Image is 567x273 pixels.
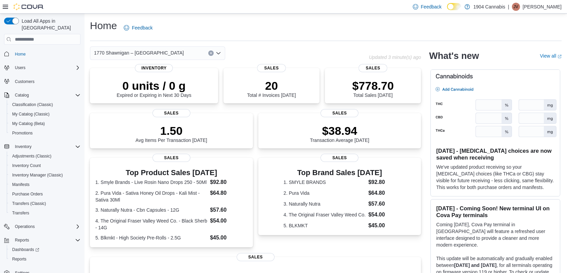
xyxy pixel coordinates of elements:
button: Open list of options [216,50,221,56]
input: Dark Mode [447,3,461,10]
a: Adjustments (Classic) [9,152,54,160]
span: Manifests [12,182,29,187]
button: Reports [1,235,83,245]
a: Inventory Manager (Classic) [9,171,66,179]
span: Transfers [9,209,80,217]
span: JV [514,3,518,11]
span: Sales [237,253,275,261]
button: Users [1,63,83,72]
span: Users [15,65,25,70]
h3: [DATE] - Coming Soon! New terminal UI on Cova Pay terminals [436,205,554,218]
span: Adjustments (Classic) [9,152,80,160]
button: Manifests [7,180,83,189]
a: Reports [9,255,29,263]
span: Users [12,64,80,72]
a: Transfers (Classic) [9,199,49,208]
dt: 3. Naturally Nutra - Cbn Capsules - 12G [95,207,207,213]
h3: [DATE] - [MEDICAL_DATA] choices are now saved when receiving [436,147,554,161]
p: | [508,3,509,11]
span: Sales [359,64,387,72]
span: Inventory Manager (Classic) [12,172,63,178]
span: Sales [321,109,358,117]
dd: $54.00 [210,217,247,225]
h2: What's new [429,50,479,61]
dt: 2. Pura Vida [284,190,366,196]
a: View allExternal link [540,53,562,59]
a: Transfers [9,209,32,217]
button: My Catalog (Beta) [7,119,83,128]
span: My Catalog (Beta) [12,121,45,126]
span: Reports [12,236,80,244]
img: Cova [14,3,44,10]
button: Catalog [12,91,31,99]
span: Load All Apps in [GEOGRAPHIC_DATA] [19,18,80,31]
span: Promotions [9,129,80,137]
dt: 4. The Original Fraser Valley Weed Co. [284,211,366,218]
h3: Top Product Sales [DATE] [95,169,247,177]
dd: $57.60 [368,200,396,208]
dt: 4. The Original Fraser Valley Weed Co. - Black Sherb - 14G [95,217,207,231]
div: Jeffrey Villeneuve [512,3,520,11]
span: Purchase Orders [12,191,43,197]
span: Transfers (Classic) [12,201,46,206]
span: Reports [9,255,80,263]
a: Classification (Classic) [9,101,56,109]
a: Purchase Orders [9,190,46,198]
span: Customers [12,77,80,86]
span: Sales [321,154,358,162]
span: Adjustments (Classic) [12,153,51,159]
span: My Catalog (Classic) [12,111,50,117]
button: Inventory [12,143,34,151]
button: Promotions [7,128,83,138]
button: My Catalog (Classic) [7,109,83,119]
span: My Catalog (Beta) [9,120,80,128]
span: Reports [12,256,26,262]
button: Purchase Orders [7,189,83,199]
p: $778.70 [352,79,394,92]
a: Manifests [9,181,32,189]
p: Updated 3 minute(s) ago [369,55,421,60]
button: Customers [1,77,83,86]
p: Coming [DATE], Cova Pay terminal in [GEOGRAPHIC_DATA] will feature a refreshed user interface des... [436,221,554,248]
span: Manifests [9,181,80,189]
dd: $45.00 [210,234,247,242]
dt: 5. BLKMKT [284,222,366,229]
dd: $54.00 [368,211,396,219]
div: Expired or Expiring in Next 30 Days [117,79,191,98]
span: Transfers [12,210,29,216]
dt: 3. Naturally Nutra [284,201,366,207]
span: Sales [152,109,190,117]
a: My Catalog (Beta) [9,120,48,128]
dd: $64.80 [210,189,247,197]
button: Catalog [1,90,83,100]
span: Operations [12,223,80,231]
p: 1.50 [136,124,207,138]
dt: 5. Blkmkt - High Society Pre-Rolls - 2.5G [95,234,207,241]
span: Catalog [12,91,80,99]
button: Inventory Manager (Classic) [7,170,83,180]
dd: $57.60 [210,206,247,214]
h3: Top Brand Sales [DATE] [284,169,396,177]
a: Customers [12,78,37,86]
dt: 2. Pura Vida - Sativa Honey Oil Drops - Kali Mist - Sativa 30Ml [95,190,207,203]
h1: Home [90,19,117,33]
span: Feedback [132,24,152,31]
a: Promotions [9,129,36,137]
span: Dashboards [9,246,80,254]
a: Home [12,50,28,58]
span: Inventory [12,143,80,151]
button: Classification (Classic) [7,100,83,109]
span: Sales [152,154,190,162]
strong: [DATE] and [DATE] [454,262,496,268]
button: Clear input [208,50,214,56]
button: Reports [7,254,83,264]
button: Operations [12,223,38,231]
dt: 1. Smyle Brands - Live Rosin Nano Drops 250 - 50Ml [95,179,207,186]
dd: $64.80 [368,189,396,197]
a: Feedback [121,21,155,35]
span: Inventory Count [9,162,80,170]
span: Inventory [135,64,173,72]
p: $38.94 [310,124,370,138]
p: 0 units / 0 g [117,79,191,92]
button: Operations [1,222,83,231]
